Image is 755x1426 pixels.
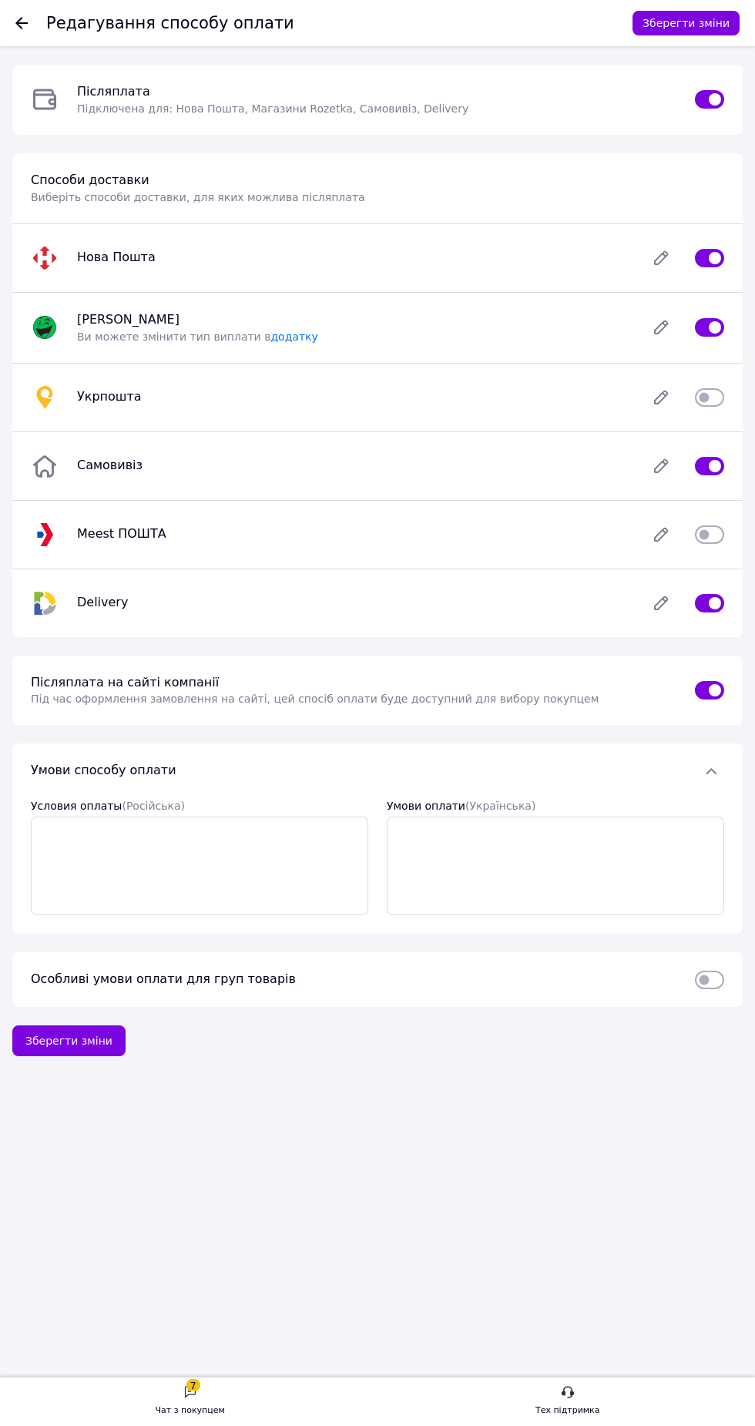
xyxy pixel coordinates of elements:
div: Чат з покупцем [156,1403,225,1418]
span: Особливі умови оплати для груп товарів [31,971,296,986]
div: Тех підтримка [535,1403,600,1418]
label: Условия оплаты [31,800,185,812]
span: (Українська) [465,800,535,812]
span: (Російська) [122,800,185,812]
div: 7 [186,1379,200,1391]
span: Нова Пошта [77,250,156,264]
span: Післяплата на сайті компанії [31,675,219,690]
span: Укрпошта [77,389,142,404]
label: Умови оплати [387,800,535,812]
button: Зберегти зміни [12,1025,126,1056]
span: Під час оформлення замовлення на сайті, цей спосіб оплати буде доступний для вибору покупцем [31,693,599,705]
button: Зберегти зміни [633,11,740,35]
div: Редагування способу оплати [46,15,294,32]
a: додатку [270,330,317,343]
span: Післяплата [77,84,150,99]
div: Повернутися до списку оплат [15,15,28,31]
span: Meest ПОШТА [77,526,166,541]
span: [PERSON_NAME] [77,312,180,327]
span: Підключена для: Нова Пошта, Магазини Rozetka, Самовивіз, Delivery [77,102,468,115]
span: Ви можете змінити тип виплати в [77,330,318,343]
span: Виберіть способи доставки, для яких можлива післяплата [31,191,365,203]
span: Самовивіз [77,458,143,472]
span: Способи доставки [31,173,149,187]
span: Delivery [77,595,128,609]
